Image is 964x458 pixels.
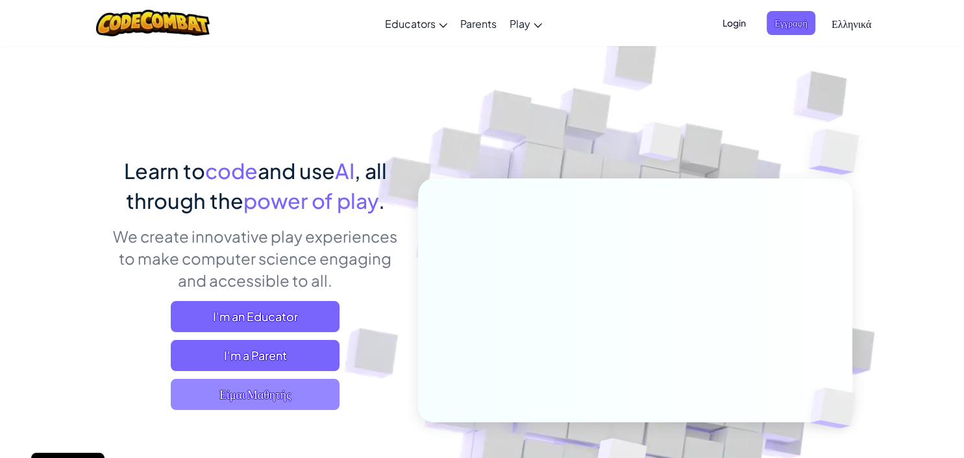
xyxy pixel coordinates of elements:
span: and use [258,158,335,184]
img: Overlap cubes [783,97,895,207]
p: We create innovative play experiences to make computer science engaging and accessible to all. [112,225,399,291]
a: Parents [454,6,503,41]
button: Login [715,11,754,35]
span: AI [335,158,354,184]
a: Ελληνικά [825,6,878,41]
span: Play [510,17,530,30]
button: Εγγραφή [767,11,815,35]
button: Είμαι Μαθητής [171,379,340,410]
span: Educators [385,17,436,30]
a: I'm an Educator [171,301,340,332]
span: Learn to [124,158,205,184]
a: Play [503,6,549,41]
a: I'm a Parent [171,340,340,371]
img: CodeCombat logo [96,10,210,36]
img: Overlap cubes [788,361,885,455]
span: Ελληνικά [832,17,871,30]
span: . [378,187,385,213]
a: Educators [378,6,454,41]
span: code [205,158,258,184]
img: Overlap cubes [614,97,708,193]
span: power of play [243,187,378,213]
